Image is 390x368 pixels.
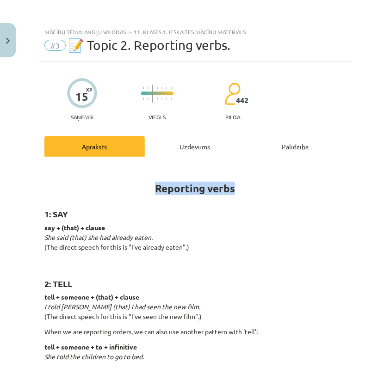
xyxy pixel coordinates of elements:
[44,292,346,321] p: (The direct speech for this is "I've seen the new film".)
[86,87,92,92] span: XP
[171,98,172,100] img: icon-short-line-57e1e144782c952c97e751825c79c345078a6d821885a25fce030b3d8c18986b.svg
[44,209,68,219] strong: 1: SAY
[148,87,149,89] img: icon-short-line-57e1e144782c952c97e751825c79c345078a6d821885a25fce030b3d8c18986b.svg
[44,233,153,241] em: She said (that) she had already eaten.
[155,182,235,195] strong: Reporting verbs
[44,327,346,337] p: When we are reporting orders, we can also use another pattern with 'tell':
[149,114,166,120] p: Viegls
[161,87,162,89] img: icon-short-line-57e1e144782c952c97e751825c79c345078a6d821885a25fce030b3d8c18986b.svg
[143,87,144,89] img: icon-short-line-57e1e144782c952c97e751825c79c345078a6d821885a25fce030b3d8c18986b.svg
[44,293,139,301] strong: tell + someone + (that) + clause
[44,223,346,262] p: (The direct speech for this is "I've already eaten".)
[245,136,346,157] div: Palīdzība
[236,96,248,104] span: 442
[225,114,240,120] p: pilda
[44,40,66,51] span: #3
[75,90,88,103] div: 15
[6,38,10,44] img: icon-close-lesson-0947bae3869378f0d4975bcd49f059093ad1ed9edebbc8119c70593378902aed.svg
[44,343,137,351] strong: tell + someone + to + infinitive
[157,98,158,100] img: icon-short-line-57e1e144782c952c97e751825c79c345078a6d821885a25fce030b3d8c18986b.svg
[67,114,97,120] p: Saņemsi
[157,87,158,89] img: icon-short-line-57e1e144782c952c97e751825c79c345078a6d821885a25fce030b3d8c18986b.svg
[44,302,200,311] em: I told [PERSON_NAME] (that) I had seen the new film.
[68,37,230,53] span: 📝 Topic 2. Reporting verbs.
[166,87,167,89] img: icon-short-line-57e1e144782c952c97e751825c79c345078a6d821885a25fce030b3d8c18986b.svg
[224,82,241,105] img: students-c634bb4e5e11cddfef0936a35e636f08e4e9abd3cc4e673bd6f9a4125e45ecb1.svg
[145,136,245,157] div: Uzdevums
[44,223,105,232] strong: say + (that) + clause
[44,29,346,35] div: Mācību tēma: Angļu valodas i - 11. klases 1. ieskaites mācību materiāls
[171,87,172,89] img: icon-short-line-57e1e144782c952c97e751825c79c345078a6d821885a25fce030b3d8c18986b.svg
[44,352,144,361] em: She told the children to go to bed.
[44,136,145,157] div: Apraksts
[152,85,153,103] img: icon-long-line-d9ea69661e0d244f92f715978eff75569469978d946b2353a9bb055b3ed8787d.svg
[143,98,144,100] img: icon-short-line-57e1e144782c952c97e751825c79c345078a6d821885a25fce030b3d8c18986b.svg
[166,98,167,100] img: icon-short-line-57e1e144782c952c97e751825c79c345078a6d821885a25fce030b3d8c18986b.svg
[148,98,149,100] img: icon-short-line-57e1e144782c952c97e751825c79c345078a6d821885a25fce030b3d8c18986b.svg
[44,278,72,289] strong: 2: TELL
[161,98,162,100] img: icon-short-line-57e1e144782c952c97e751825c79c345078a6d821885a25fce030b3d8c18986b.svg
